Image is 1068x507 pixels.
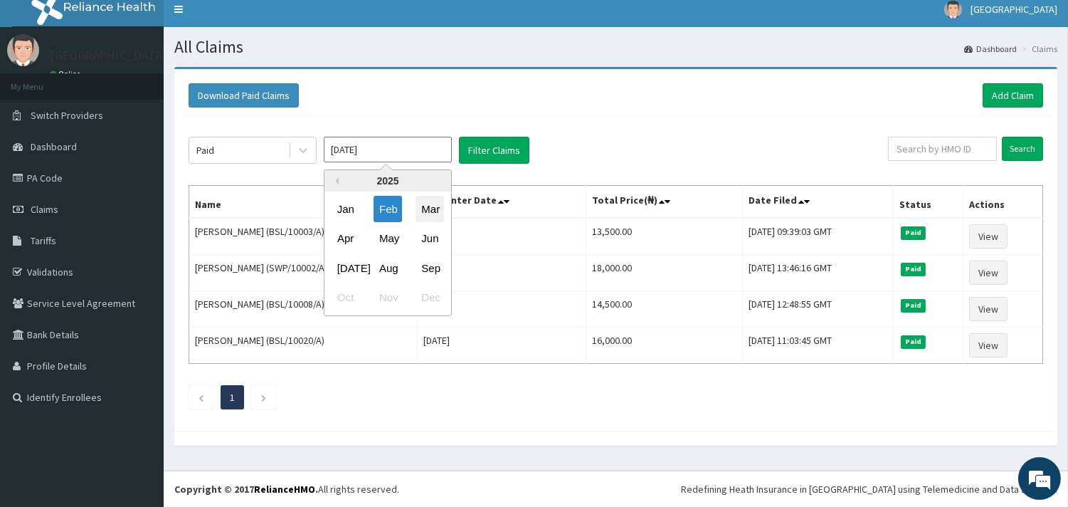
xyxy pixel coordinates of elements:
span: Tariffs [31,234,56,247]
button: Download Paid Claims [189,83,299,108]
img: User Image [7,34,39,66]
div: Redefining Heath Insurance in [GEOGRAPHIC_DATA] using Telemedicine and Data Science! [681,482,1057,496]
th: Actions [963,186,1042,219]
td: [PERSON_NAME] (SWP/10002/A) [189,255,418,291]
span: Paid [901,263,926,276]
span: Claims [31,203,58,216]
td: [PERSON_NAME] (BSL/10008/A) [189,291,418,328]
td: [DATE] 13:46:16 GMT [742,255,893,291]
a: View [969,333,1008,357]
a: View [969,224,1008,249]
td: [DATE] 12:48:55 GMT [742,291,893,328]
button: Filter Claims [459,137,529,164]
input: Search [1002,137,1043,161]
input: Search by HMO ID [888,137,997,161]
div: month 2025-02 [324,194,451,313]
th: Name [189,186,418,219]
td: 13,500.00 [586,218,743,255]
div: Choose June 2025 [416,226,444,252]
a: Online [50,69,84,79]
span: [GEOGRAPHIC_DATA] [971,3,1057,16]
img: d_794563401_company_1708531726252_794563401 [26,71,58,107]
a: RelianceHMO [254,483,315,496]
th: Date Filed [742,186,893,219]
div: Choose April 2025 [332,226,360,252]
span: We're online! [83,159,196,303]
a: Add Claim [983,83,1043,108]
span: Paid [901,226,926,239]
td: [PERSON_NAME] (BSL/10020/A) [189,328,418,364]
div: Choose March 2025 [416,196,444,222]
td: [DATE] 09:39:03 GMT [742,218,893,255]
h1: All Claims [174,38,1057,56]
strong: Copyright © 2017 . [174,483,318,496]
td: 16,000.00 [586,328,743,364]
a: Dashboard [964,43,1017,55]
p: [GEOGRAPHIC_DATA] [50,49,167,62]
a: View [969,297,1008,321]
div: Choose July 2025 [332,255,360,281]
div: Paid [196,143,214,157]
span: Paid [901,335,926,348]
td: [DATE] [417,328,586,364]
th: Status [893,186,963,219]
td: [PERSON_NAME] (BSL/10003/A) [189,218,418,255]
textarea: Type your message and hit 'Enter' [7,347,271,397]
span: Paid [901,299,926,312]
td: 18,000.00 [586,255,743,291]
div: Choose September 2025 [416,255,444,281]
div: Chat with us now [74,80,239,98]
div: Choose January 2025 [332,196,360,222]
button: Previous Year [332,177,339,184]
footer: All rights reserved. [164,471,1068,507]
th: Total Price(₦) [586,186,743,219]
span: Switch Providers [31,109,103,122]
span: Dashboard [31,140,77,153]
td: [DATE] 11:03:45 GMT [742,328,893,364]
input: Select Month and Year [324,137,452,162]
a: Page 1 is your current page [230,391,235,404]
div: Choose August 2025 [374,255,402,281]
li: Claims [1018,43,1057,55]
a: View [969,261,1008,285]
a: Next page [260,391,267,404]
img: User Image [944,1,962,19]
td: 14,500.00 [586,291,743,328]
div: 2025 [324,170,451,192]
a: Previous page [198,391,204,404]
div: Choose May 2025 [374,226,402,252]
div: Choose February 2025 [374,196,402,222]
div: Minimize live chat window [233,7,268,41]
